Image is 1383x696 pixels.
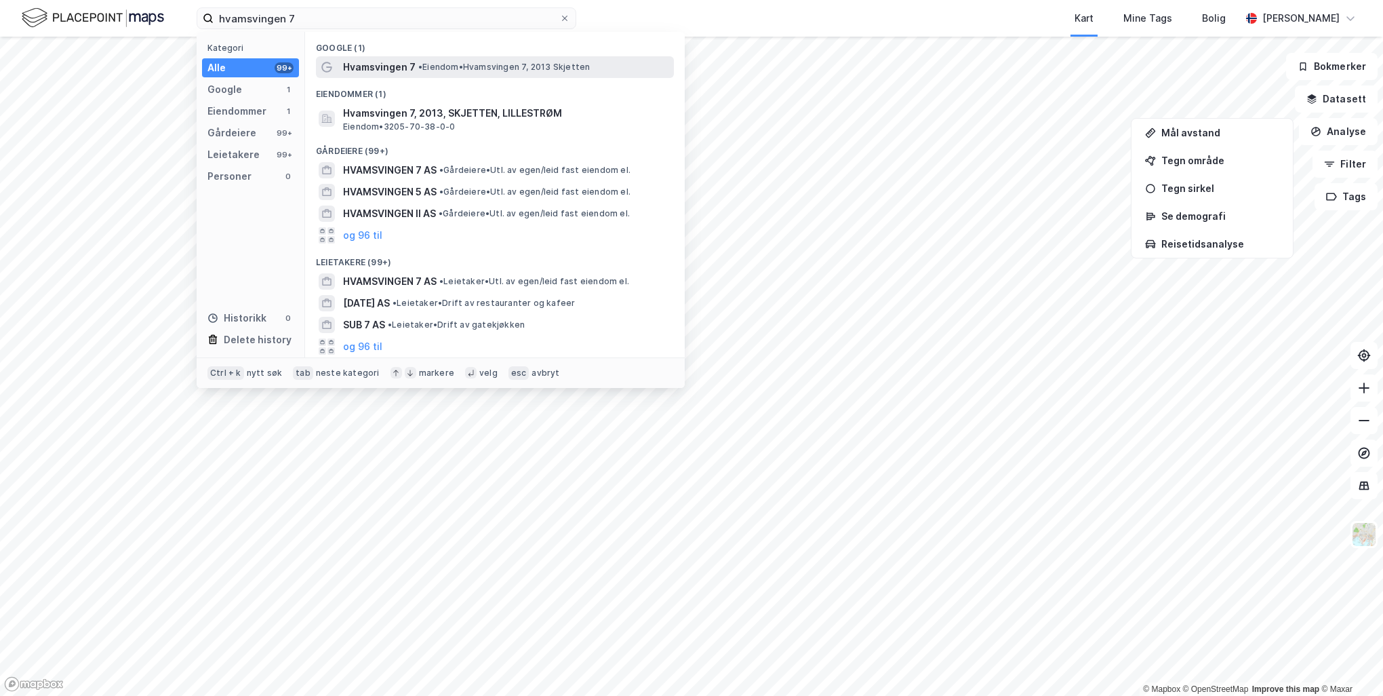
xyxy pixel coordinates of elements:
[418,62,590,73] span: Eiendom • Hvamsvingen 7, 2013 Skjetten
[1312,151,1378,178] button: Filter
[1299,118,1378,145] button: Analyse
[419,368,454,379] div: markere
[343,295,390,311] span: [DATE] AS
[1315,183,1378,210] button: Tags
[207,60,226,76] div: Alle
[439,187,443,197] span: •
[343,162,437,178] span: HVAMSVINGEN 7 AS
[275,128,294,138] div: 99+
[305,246,685,271] div: Leietakere (99+)
[275,149,294,160] div: 99+
[508,366,529,380] div: esc
[1183,684,1249,694] a: OpenStreetMap
[207,81,242,98] div: Google
[207,103,266,119] div: Eiendommer
[247,368,283,379] div: nytt søk
[283,84,294,95] div: 1
[1315,631,1383,696] iframe: Chat Widget
[1123,10,1172,26] div: Mine Tags
[207,43,299,53] div: Kategori
[283,106,294,117] div: 1
[343,317,385,333] span: SUB 7 AS
[418,62,422,72] span: •
[305,78,685,102] div: Eiendommer (1)
[1315,631,1383,696] div: Kontrollprogram for chat
[388,320,525,330] span: Leietaker • Drift av gatekjøkken
[22,6,164,30] img: logo.f888ab2527a4732fd821a326f86c7f29.svg
[293,366,313,380] div: tab
[214,8,559,28] input: Søk på adresse, matrikkel, gårdeiere, leietakere eller personer
[343,206,436,222] span: HVAMSVINGEN II AS
[207,310,266,326] div: Historikk
[343,121,455,132] span: Eiendom • 3205-70-38-0-0
[393,298,575,309] span: Leietaker • Drift av restauranter og kafeer
[207,125,256,141] div: Gårdeiere
[1161,210,1279,222] div: Se demografi
[1143,684,1180,694] a: Mapbox
[439,165,443,175] span: •
[393,298,397,308] span: •
[1075,10,1094,26] div: Kart
[343,59,416,75] span: Hvamsvingen 7
[1351,522,1377,547] img: Z
[283,313,294,324] div: 0
[207,147,260,163] div: Leietakere
[439,276,443,286] span: •
[1202,10,1226,26] div: Bolig
[343,105,668,121] span: Hvamsvingen 7, 2013, SKJETTEN, LILLESTRØM
[343,339,382,355] button: og 96 til
[1262,10,1340,26] div: [PERSON_NAME]
[316,368,380,379] div: neste kategori
[275,62,294,73] div: 99+
[439,208,630,219] span: Gårdeiere • Utl. av egen/leid fast eiendom el.
[4,676,64,692] a: Mapbox homepage
[305,32,685,56] div: Google (1)
[1161,127,1279,138] div: Mål avstand
[343,273,437,290] span: HVAMSVINGEN 7 AS
[283,171,294,182] div: 0
[305,135,685,159] div: Gårdeiere (99+)
[207,366,244,380] div: Ctrl + k
[479,368,498,379] div: velg
[1161,238,1279,250] div: Reisetidsanalyse
[439,165,630,176] span: Gårdeiere • Utl. av egen/leid fast eiendom el.
[1252,684,1319,694] a: Improve this map
[343,184,437,200] span: HVAMSVINGEN 5 AS
[224,332,292,348] div: Delete history
[1286,53,1378,80] button: Bokmerker
[388,320,392,330] span: •
[1161,155,1279,166] div: Tegn område
[1295,85,1378,113] button: Datasett
[439,276,629,287] span: Leietaker • Utl. av egen/leid fast eiendom el.
[532,368,559,379] div: avbryt
[343,227,382,244] button: og 96 til
[1161,182,1279,194] div: Tegn sirkel
[207,168,252,185] div: Personer
[439,187,630,197] span: Gårdeiere • Utl. av egen/leid fast eiendom el.
[439,208,443,218] span: •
